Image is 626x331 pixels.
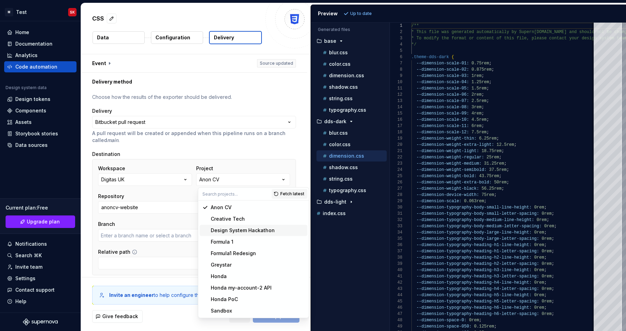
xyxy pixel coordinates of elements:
[496,142,514,147] span: 12.5rem
[6,215,75,228] a: Upgrade plan
[92,94,296,101] p: Choose how the results of the exporter should be delivered.
[390,54,402,60] div: 6
[4,128,77,139] a: Storybook stories
[316,187,387,194] button: typography.css
[316,141,387,148] button: color.css
[494,192,496,197] span: ;
[487,130,489,135] span: ;
[390,261,402,267] div: 39
[93,31,145,44] button: Data
[211,238,233,245] div: Formula 1
[506,180,509,185] span: ;
[329,73,364,78] p: dimension.css
[544,230,546,235] span: ;
[416,236,539,241] span: --dimension-typography-body-large-letter-spacing:
[416,92,469,97] span: --dimension-scale-06:
[537,218,547,222] span: 0rem
[491,67,494,72] span: ;
[390,323,402,330] div: 49
[544,255,546,260] span: ;
[534,280,544,285] span: 0rem
[416,312,539,316] span: --dimension-typography-heading-h6-letter-spacing:
[552,312,554,316] span: ;
[479,318,481,323] span: ;
[416,73,469,78] span: --dimension-scale-03:
[541,299,552,304] span: 0rem
[390,142,402,148] div: 20
[416,130,469,135] span: --dimension-scale-12:
[199,176,219,183] div: Anon CV
[4,38,77,49] a: Documentation
[487,86,489,91] span: ;
[316,49,387,56] button: blur.css
[6,85,47,90] div: Design system data
[390,98,402,104] div: 13
[23,318,58,325] a: Supernova Logo
[541,211,552,216] span: 0rem
[534,305,544,310] span: 0rem
[390,60,402,66] div: 7
[15,252,42,259] div: Search ⌘K
[4,117,77,128] a: Assets
[514,142,516,147] span: ;
[416,136,476,141] span: --dimension-weight-thin:
[416,192,479,197] span: --dimension-device-width:
[314,37,387,45] button: base
[390,23,402,29] div: 1
[390,229,402,236] div: 34
[416,67,469,72] span: --dimension-scale-02:
[541,236,552,241] span: 0rem
[416,268,531,273] span: --dimension-typography-heading-h3-line-height:
[209,31,262,44] button: Delivery
[552,211,554,216] span: ;
[211,307,232,314] div: Sandbox
[15,52,38,59] div: Analytics
[4,50,77,61] a: Analytics
[544,305,546,310] span: ;
[211,250,256,257] div: Formula1 Redesign
[101,204,138,211] div: anoncv-website
[15,29,29,36] div: Home
[98,193,124,200] label: Repository
[4,250,77,261] button: Search ⌘K
[481,73,484,78] span: ;
[151,31,203,44] button: Configuration
[464,199,484,204] span: 0.063rem
[314,198,387,206] button: dds-light
[481,192,494,197] span: 75rem
[214,34,234,41] p: Delivery
[411,30,534,34] span: * This file was generated automatically by Supern
[390,198,402,204] div: 29
[390,192,402,198] div: 28
[481,92,484,97] span: ;
[272,189,307,199] button: Fetch latest
[4,61,77,72] a: Code automation
[390,92,402,98] div: 12
[416,324,471,329] span: --dimension-space-050:
[544,280,546,285] span: ;
[390,123,402,129] div: 17
[471,130,486,135] span: 7.5rem
[211,261,232,268] div: Greystar
[15,119,32,126] div: Assets
[4,261,77,273] a: Invite team
[198,200,309,318] div: Search projects...
[15,107,46,114] div: Components
[484,161,504,166] span: 31.25rem
[416,111,469,116] span: --dimension-scale-09:
[390,298,402,305] div: 45
[541,249,552,254] span: 0rem
[416,305,531,310] span: --dimension-typography-heading-h6-line-height:
[416,218,534,222] span: --dimension-typography-body-medium-line-height:
[541,286,552,291] span: 0rem
[92,14,104,23] p: CSS
[496,136,499,141] span: ;
[416,167,487,172] span: --dimension-weight-semibold:
[552,274,554,279] span: ;
[544,293,546,298] span: ;
[92,151,120,158] label: Destination
[196,173,290,186] button: Anon CV
[479,136,496,141] span: 6.25rem
[390,135,402,142] div: 19
[390,211,402,217] div: 31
